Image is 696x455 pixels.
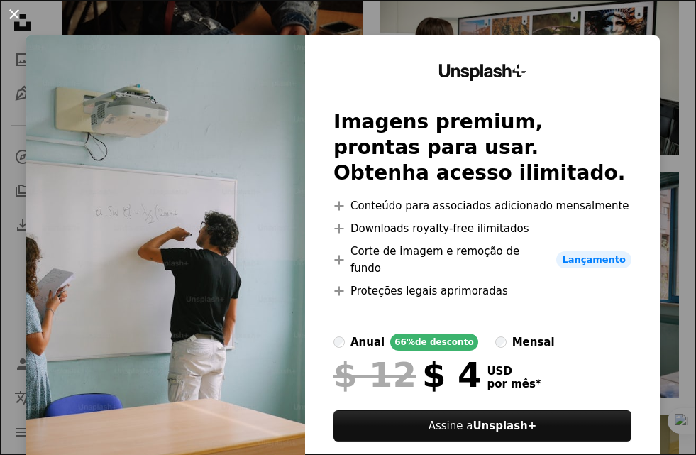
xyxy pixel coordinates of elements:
div: anual [350,334,385,351]
input: mensal [495,336,507,348]
strong: Unsplash+ [473,420,536,432]
span: USD [487,365,541,378]
li: Downloads royalty-free ilimitados [333,220,631,237]
span: Lançamento [556,251,631,268]
span: por mês * [487,378,541,390]
li: Corte de imagem e remoção de fundo [333,243,631,277]
div: $ 4 [333,356,481,393]
li: Conteúdo para associados adicionado mensalmente [333,197,631,214]
h2: Imagens premium, prontas para usar. Obtenha acesso ilimitado. [333,109,631,186]
li: Proteções legais aprimoradas [333,283,631,300]
div: mensal [512,334,555,351]
div: 66% de desconto [390,334,477,351]
input: anual66%de desconto [333,336,345,348]
span: $ 12 [333,356,416,393]
button: Assine aUnsplash+ [333,410,631,442]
